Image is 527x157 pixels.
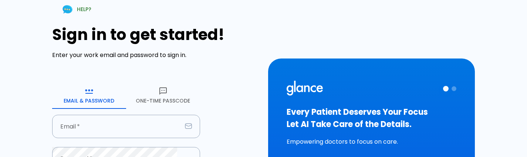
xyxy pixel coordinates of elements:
[61,3,74,16] img: Chat Support
[52,26,259,44] h1: Sign in to get started!
[52,51,259,60] p: Enter your work email and password to sign in.
[126,82,200,109] button: One-Time Passcode
[287,106,457,130] h3: Every Patient Deserves Your Focus Let AI Take Care of the Details.
[52,82,126,109] button: Email & Password
[52,115,182,138] input: dr.ahmed@clinic.com
[287,137,457,146] p: Empowering doctors to focus on care.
